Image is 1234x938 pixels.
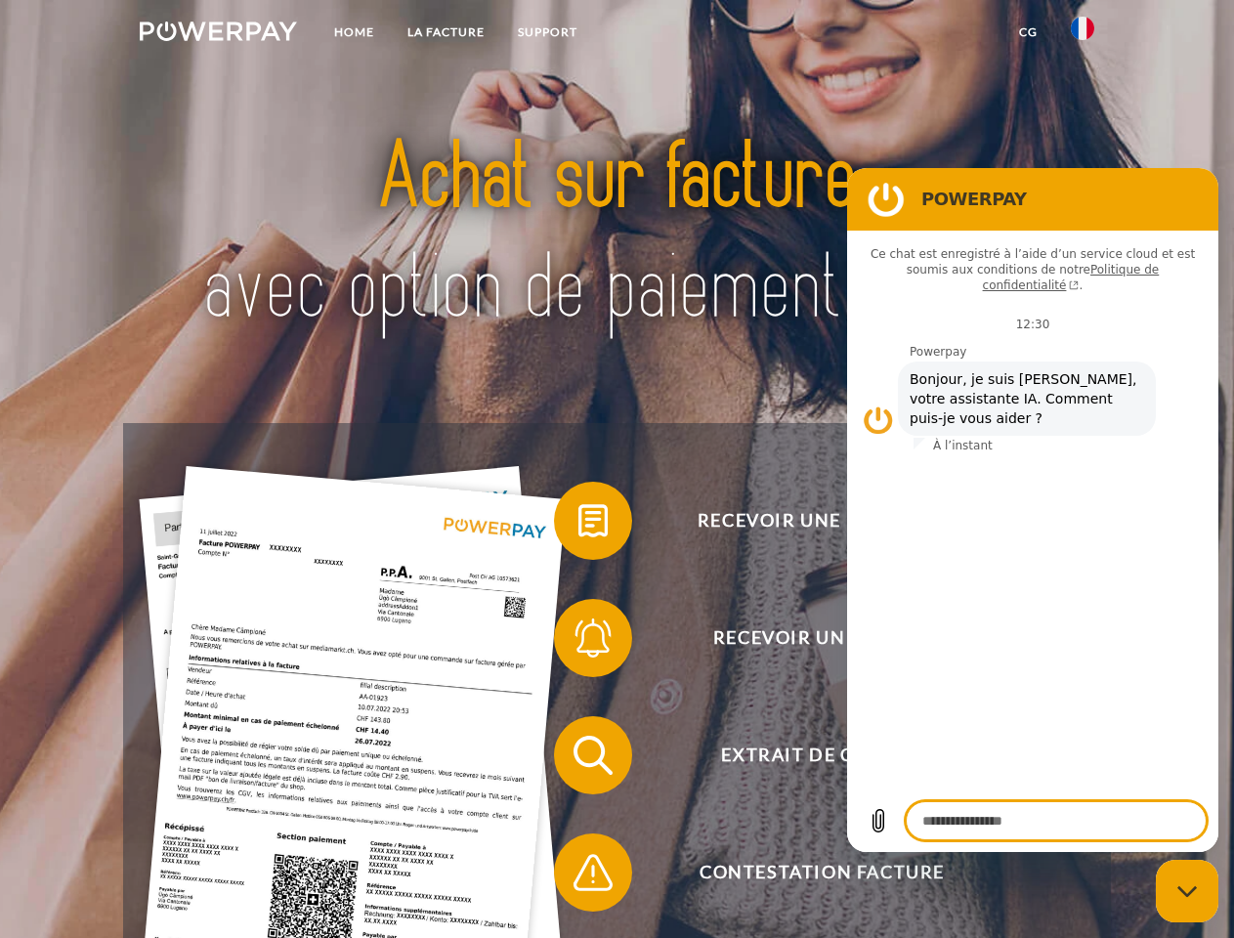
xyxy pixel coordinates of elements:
[554,482,1062,560] button: Recevoir une facture ?
[187,94,1047,374] img: title-powerpay_fr.svg
[569,731,617,780] img: qb_search.svg
[1071,17,1094,40] img: fr
[569,496,617,545] img: qb_bill.svg
[582,716,1061,794] span: Extrait de compte
[554,833,1062,912] button: Contestation Facture
[554,599,1062,677] button: Recevoir un rappel?
[318,15,391,50] a: Home
[1002,15,1054,50] a: CG
[1156,860,1218,922] iframe: Bouton de lancement de la fenêtre de messagerie, conversation en cours
[582,482,1061,560] span: Recevoir une facture ?
[847,168,1218,852] iframe: Fenêtre de messagerie
[391,15,501,50] a: LA FACTURE
[554,716,1062,794] button: Extrait de compte
[140,21,297,41] img: logo-powerpay-white.svg
[501,15,594,50] a: Support
[569,614,617,662] img: qb_bell.svg
[582,599,1061,677] span: Recevoir un rappel?
[582,833,1061,912] span: Contestation Facture
[569,848,617,897] img: qb_warning.svg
